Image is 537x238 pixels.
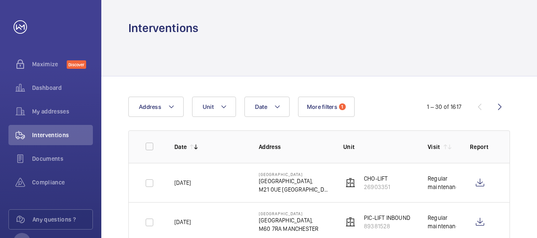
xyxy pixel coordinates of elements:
span: Maximize [32,60,67,68]
div: 1 – 30 of 1617 [427,103,461,111]
img: elevator.svg [345,217,355,227]
span: Unit [203,103,214,110]
span: 1 [339,103,346,110]
span: Discover [67,60,86,69]
button: Date [244,97,290,117]
p: 89381528 [364,222,410,230]
img: elevator.svg [345,178,355,188]
button: Unit [192,97,236,117]
span: Dashboard [32,84,93,92]
span: Date [255,103,267,110]
p: Unit [343,143,414,151]
button: Address [128,97,184,117]
div: Regular maintenance [428,214,456,230]
span: Compliance [32,178,93,187]
p: M60 7RA MANCHESTER [259,224,318,233]
p: Visit [428,143,440,151]
p: [DATE] [174,218,191,226]
p: Address [259,143,330,151]
p: 26903351 [364,183,390,191]
span: More filters [307,103,337,110]
span: Address [139,103,161,110]
span: Interventions [32,131,93,139]
p: PIC-LIFT INBOUND [364,214,410,222]
span: Any questions ? [33,215,92,224]
span: My addresses [32,107,93,116]
div: Regular maintenance [428,174,456,191]
p: [GEOGRAPHIC_DATA] [259,211,318,216]
p: [GEOGRAPHIC_DATA] [259,172,330,177]
h1: Interventions [128,20,198,36]
p: M21 0UE [GEOGRAPHIC_DATA] [259,185,330,194]
span: Documents [32,154,93,163]
p: [DATE] [174,178,191,187]
p: CHO-LIFT [364,174,390,183]
p: [GEOGRAPHIC_DATA], [259,216,318,224]
button: More filters1 [298,97,355,117]
p: Date [174,143,187,151]
p: Report [470,143,493,151]
p: [GEOGRAPHIC_DATA], [259,177,330,185]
